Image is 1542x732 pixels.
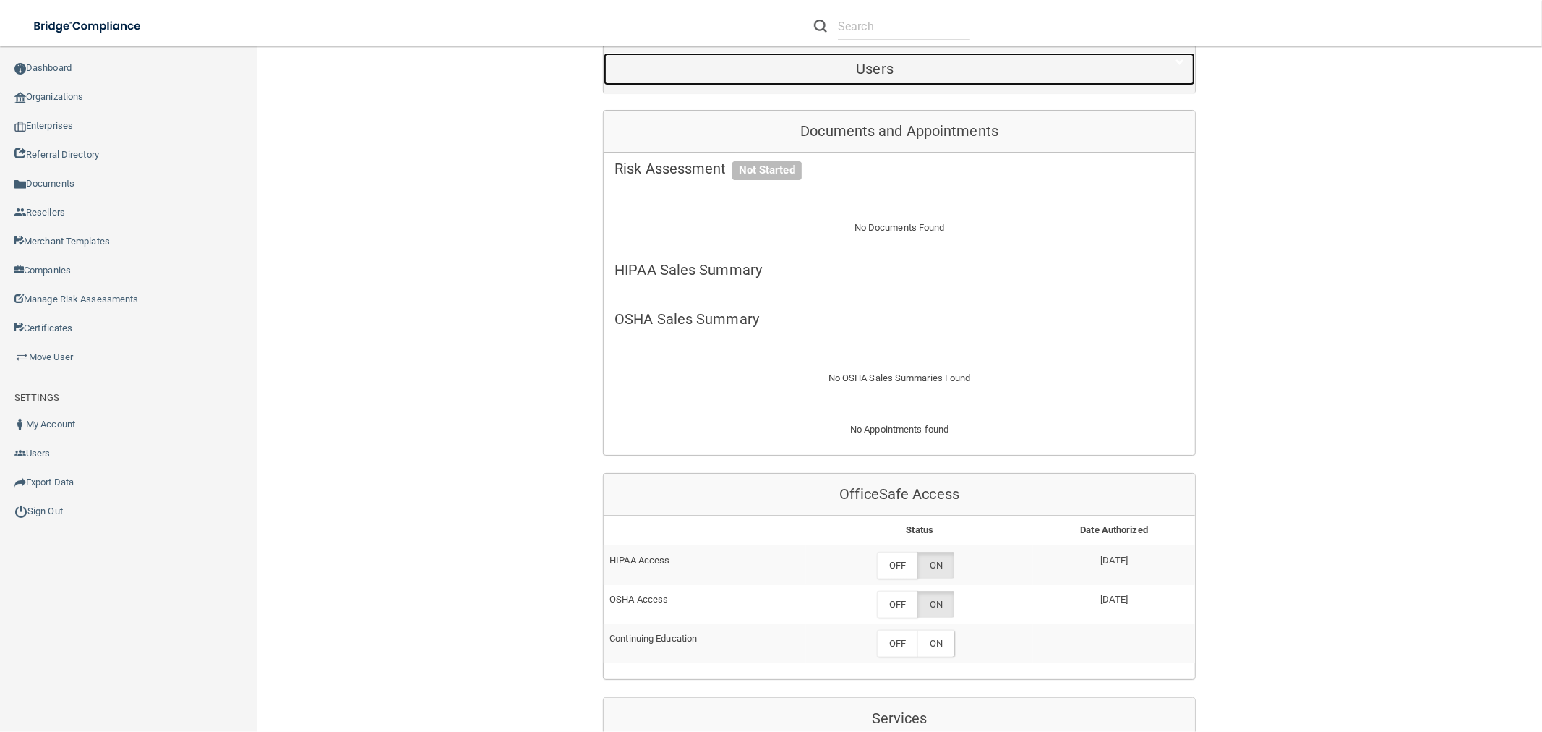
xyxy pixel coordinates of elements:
[604,352,1195,404] div: No OSHA Sales Summaries Found
[604,545,806,584] td: HIPAA Access
[877,630,917,657] label: OFF
[14,63,26,75] img: ic_dashboard_dark.d01f4a41.png
[604,585,806,624] td: OSHA Access
[604,421,1195,456] div: No Appointments found
[14,122,26,132] img: enterprise.0d942306.png
[614,262,1184,278] h5: HIPAA Sales Summary
[614,53,1184,85] a: Users
[917,552,954,579] label: ON
[806,516,1033,545] th: Status
[814,20,827,33] img: ic-search.3b580494.png
[14,179,26,190] img: icon-documents.8dae5593.png
[614,61,1135,77] h5: Users
[838,13,970,40] input: Search
[614,311,1184,327] h5: OSHA Sales Summary
[732,161,802,180] span: Not Started
[14,92,26,103] img: organization-icon.f8decf85.png
[1033,516,1195,545] th: Date Authorized
[14,389,59,407] label: SETTINGS
[1293,631,1525,687] iframe: Drift Widget Chat Controller
[604,202,1195,254] div: No Documents Found
[917,591,954,618] label: ON
[604,111,1195,153] div: Documents and Appointments
[14,448,26,459] img: icon-users.e205127d.png
[14,350,29,365] img: briefcase.64adab9b.png
[22,12,155,41] img: bridge_compliance_login_screen.278c3ca4.svg
[604,624,806,663] td: Continuing Education
[1039,552,1189,569] p: [DATE]
[614,161,1184,176] h5: Risk Assessment
[14,505,27,518] img: ic_power_dark.7ecde6b1.png
[877,552,917,579] label: OFF
[604,474,1195,516] div: OfficeSafe Access
[877,591,917,618] label: OFF
[917,630,954,657] label: ON
[14,419,26,430] img: ic_user_dark.df1a06c3.png
[14,207,26,218] img: ic_reseller.de258add.png
[1039,591,1189,608] p: [DATE]
[1039,630,1189,647] p: ---
[14,477,26,488] img: icon-export.b9366987.png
